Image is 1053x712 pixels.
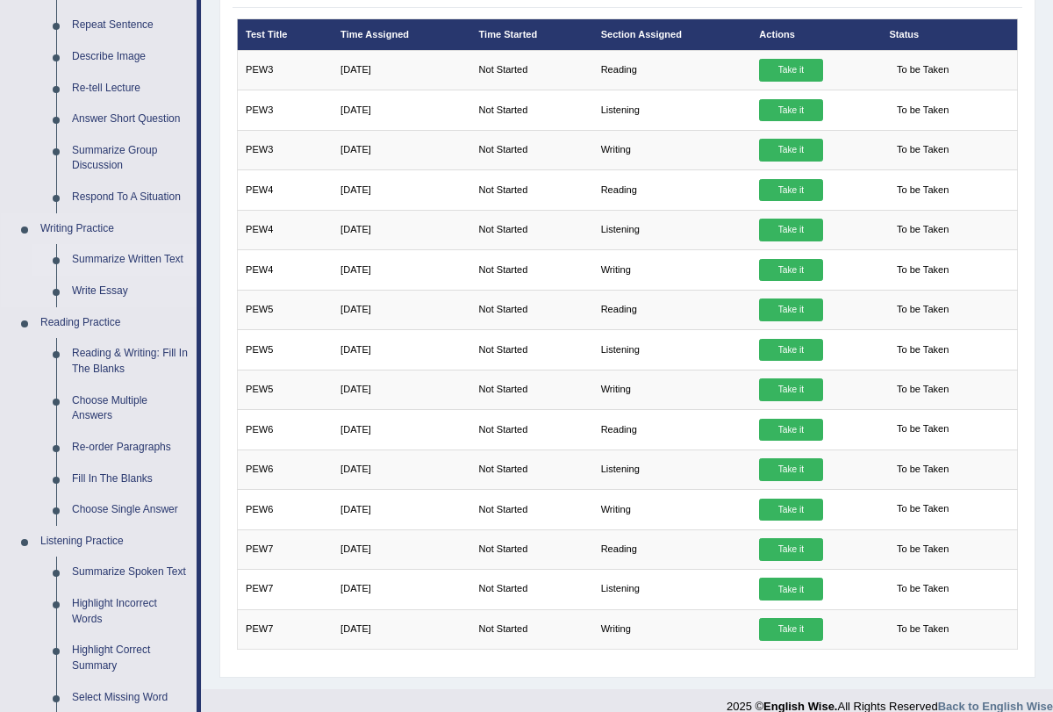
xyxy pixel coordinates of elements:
td: PEW7 [237,609,333,649]
td: PEW4 [237,250,333,290]
td: Reading [592,50,751,90]
td: [DATE] [333,330,470,370]
td: [DATE] [333,210,470,249]
td: Not Started [470,290,592,329]
a: Take it [759,378,822,401]
td: Not Started [470,50,592,90]
td: PEW3 [237,90,333,130]
a: Highlight Correct Summary [64,635,197,681]
span: To be Taken [889,259,956,282]
a: Take it [759,458,822,481]
a: Re-order Paragraphs [64,432,197,464]
span: To be Taken [889,298,956,321]
a: Choose Single Answer [64,494,197,526]
th: Test Title [237,19,333,50]
td: Not Started [470,529,592,569]
td: Not Started [470,410,592,449]
td: [DATE] [333,609,470,649]
a: Reading Practice [32,307,197,339]
a: Respond To A Situation [64,182,197,213]
td: Reading [592,170,751,210]
td: Writing [592,370,751,409]
th: Section Assigned [592,19,751,50]
a: Highlight Incorrect Words [64,588,197,635]
span: To be Taken [889,538,956,561]
th: Time Started [470,19,592,50]
td: Listening [592,330,751,370]
td: [DATE] [333,529,470,569]
a: Describe Image [64,41,197,73]
td: Listening [592,570,751,609]
td: Not Started [470,490,592,529]
td: PEW5 [237,330,333,370]
td: Not Started [470,609,592,649]
td: Listening [592,449,751,489]
a: Re-tell Lecture [64,73,197,104]
a: Take it [759,219,822,241]
th: Status [881,19,1018,50]
a: Take it [759,538,822,561]
a: Listening Practice [32,526,197,557]
td: Not Started [470,210,592,249]
a: Write Essay [64,276,197,307]
td: Not Started [470,250,592,290]
td: Writing [592,130,751,169]
td: [DATE] [333,410,470,449]
td: Reading [592,410,751,449]
td: Writing [592,490,751,529]
th: Time Assigned [333,19,470,50]
td: [DATE] [333,50,470,90]
td: PEW6 [237,410,333,449]
a: Summarize Written Text [64,244,197,276]
td: Writing [592,250,751,290]
a: Reading & Writing: Fill In The Blanks [64,338,197,385]
a: Take it [759,499,822,521]
a: Take it [759,618,822,641]
span: To be Taken [889,339,956,362]
td: [DATE] [333,290,470,329]
td: [DATE] [333,370,470,409]
td: Listening [592,90,751,130]
td: PEW6 [237,449,333,489]
td: Not Started [470,170,592,210]
a: Take it [759,139,822,162]
td: Not Started [470,370,592,409]
td: PEW4 [237,170,333,210]
a: Writing Practice [32,213,197,245]
a: Take it [759,259,822,282]
td: Not Started [470,330,592,370]
a: Take it [759,59,822,82]
td: PEW3 [237,130,333,169]
td: PEW7 [237,529,333,569]
span: To be Taken [889,579,956,601]
td: [DATE] [333,490,470,529]
td: Not Started [470,130,592,169]
a: Answer Short Question [64,104,197,135]
a: Take it [759,179,822,202]
span: To be Taken [889,219,956,241]
td: [DATE] [333,90,470,130]
span: To be Taken [889,458,956,481]
td: Listening [592,210,751,249]
td: Reading [592,529,751,569]
span: To be Taken [889,99,956,122]
span: To be Taken [889,179,956,202]
td: Not Started [470,449,592,489]
td: Reading [592,290,751,329]
span: To be Taken [889,499,956,521]
a: Repeat Sentence [64,10,197,41]
td: PEW5 [237,370,333,409]
span: To be Taken [889,139,956,162]
a: Take it [759,578,822,601]
a: Take it [759,339,822,362]
td: PEW5 [237,290,333,329]
td: Not Started [470,570,592,609]
a: Take it [759,298,822,321]
td: [DATE] [333,250,470,290]
td: PEW4 [237,210,333,249]
th: Actions [751,19,881,50]
a: Take it [759,419,822,442]
a: Fill In The Blanks [64,464,197,495]
td: PEW7 [237,570,333,609]
td: PEW6 [237,490,333,529]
